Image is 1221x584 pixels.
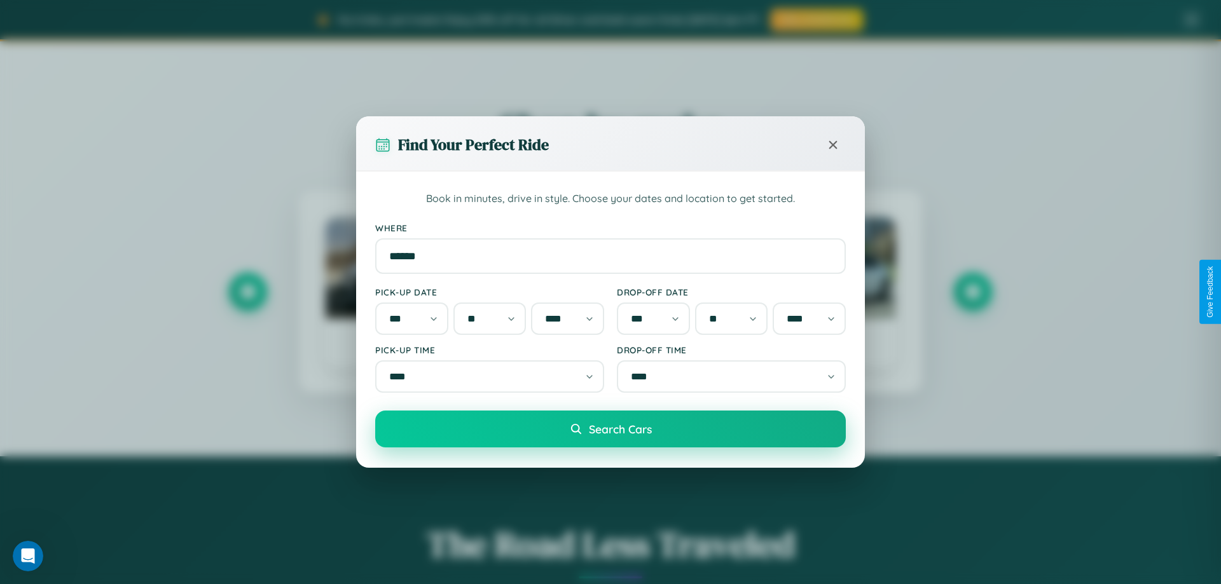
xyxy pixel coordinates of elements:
label: Drop-off Date [617,287,846,297]
span: Search Cars [589,422,652,436]
p: Book in minutes, drive in style. Choose your dates and location to get started. [375,191,846,207]
h3: Find Your Perfect Ride [398,134,549,155]
label: Where [375,222,846,233]
label: Drop-off Time [617,344,846,355]
button: Search Cars [375,411,846,447]
label: Pick-up Date [375,287,604,297]
label: Pick-up Time [375,344,604,355]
